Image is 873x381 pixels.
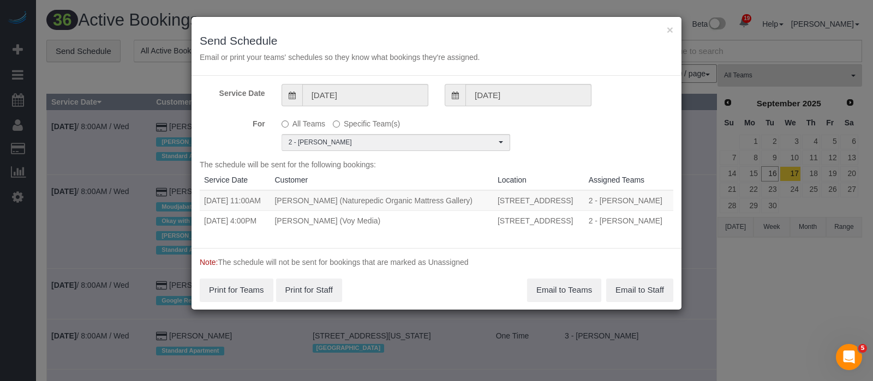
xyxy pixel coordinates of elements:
td: [STREET_ADDRESS] [493,190,584,211]
td: [DATE] 11:00AM [200,190,270,211]
td: [STREET_ADDRESS] [493,210,584,231]
h3: Send Schedule [200,34,673,47]
th: Service Date [200,170,270,190]
th: Location [493,170,584,190]
td: 2 - [PERSON_NAME] [584,190,673,211]
p: Email or print your teams' schedules so they know what bookings they're assigned. [200,52,673,63]
button: Print for Staff [276,279,342,301]
button: Email to Teams [527,279,601,301]
label: Service Date [192,84,273,99]
p: The schedule will not be sent for bookings that are marked as Unassigned [200,257,673,268]
th: Customer [270,170,493,190]
button: × [667,24,673,35]
iframe: Intercom live chat [836,344,862,370]
button: Print for Teams [200,279,273,301]
input: From [302,84,428,106]
span: Note: [200,258,218,267]
label: Specific Team(s) [333,114,400,129]
button: 2 - [PERSON_NAME] [282,134,510,151]
td: [PERSON_NAME] (Naturepedic Organic Mattress Gallery) [270,190,493,211]
td: [DATE] 4:00PM [200,210,270,231]
div: The schedule will be sent for the following bookings: [200,159,673,240]
input: Specific Team(s) [333,120,340,128]
label: For [192,114,273,129]
th: Assigned Teams [584,170,673,190]
button: Email to Staff [606,279,673,301]
span: 5 [858,344,867,353]
span: 2 - [PERSON_NAME] [289,138,496,147]
input: All Teams [282,120,289,128]
td: [PERSON_NAME] (Voy Media) [270,210,493,231]
ol: Choose Team(s) [282,134,510,151]
input: To [465,84,591,106]
label: All Teams [282,114,325,129]
td: 2 - [PERSON_NAME] [584,210,673,231]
